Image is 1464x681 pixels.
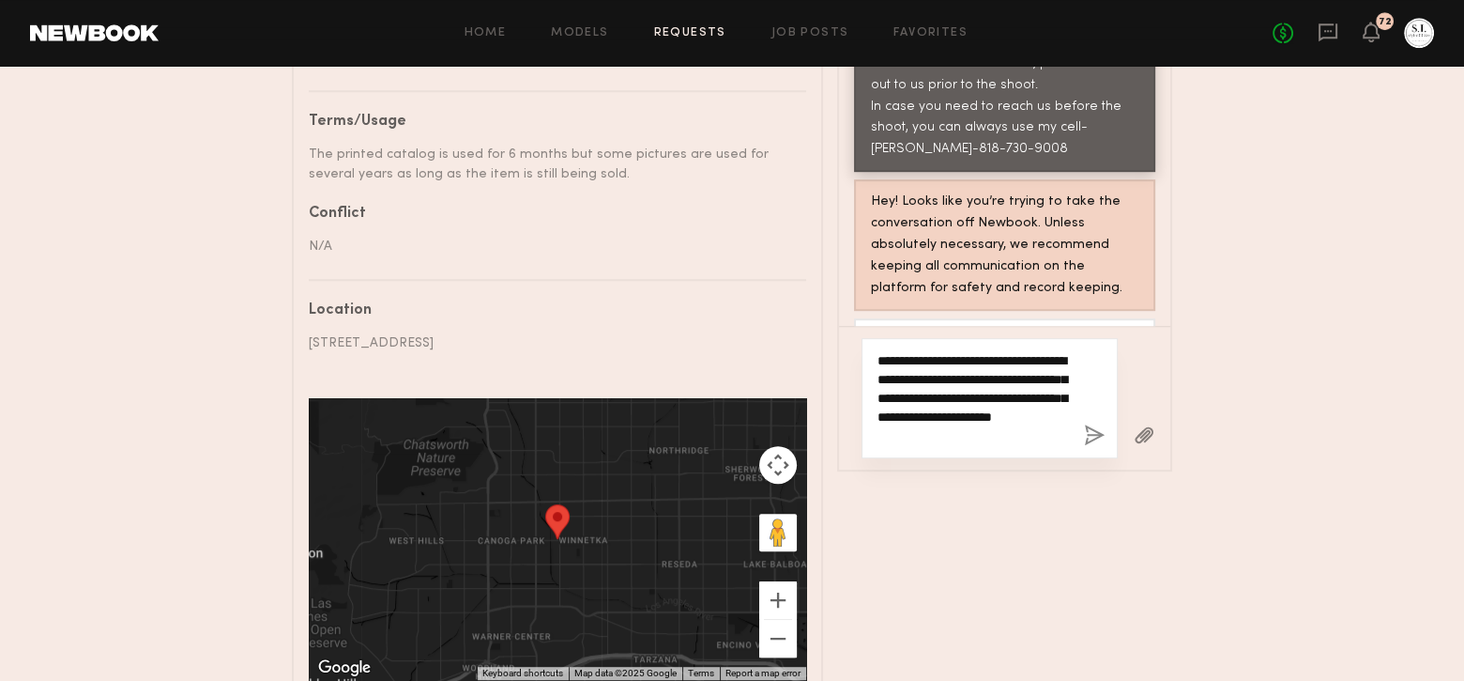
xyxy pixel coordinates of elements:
a: Terms [688,668,714,678]
button: Map camera controls [759,446,797,484]
a: Home [465,27,507,39]
a: Job Posts [771,27,849,39]
div: 72 [1379,17,1392,27]
div: Hey! Looks like you’re trying to take the conversation off Newbook. Unless absolutely necessary, ... [871,192,1138,300]
img: Google [313,656,375,680]
a: Favorites [893,27,968,39]
a: Report a map error [725,668,801,678]
div: N/A [309,237,792,256]
button: Drag Pegman onto the map to open Street View [759,514,797,551]
a: Models [551,27,608,39]
button: Zoom out [759,620,797,658]
div: Location [309,303,792,318]
div: Terms/Usage [309,115,792,130]
div: [STREET_ADDRESS] [309,333,792,353]
div: The printed catalog is used for 6 months but some pictures are used for several years as long as ... [309,145,792,184]
span: Map data ©2025 Google [574,668,677,678]
button: Zoom in [759,581,797,619]
a: Open this area in Google Maps (opens a new window) [313,656,375,680]
div: Conflict [309,207,792,222]
button: Keyboard shortcuts [482,667,563,680]
a: Requests [654,27,726,39]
